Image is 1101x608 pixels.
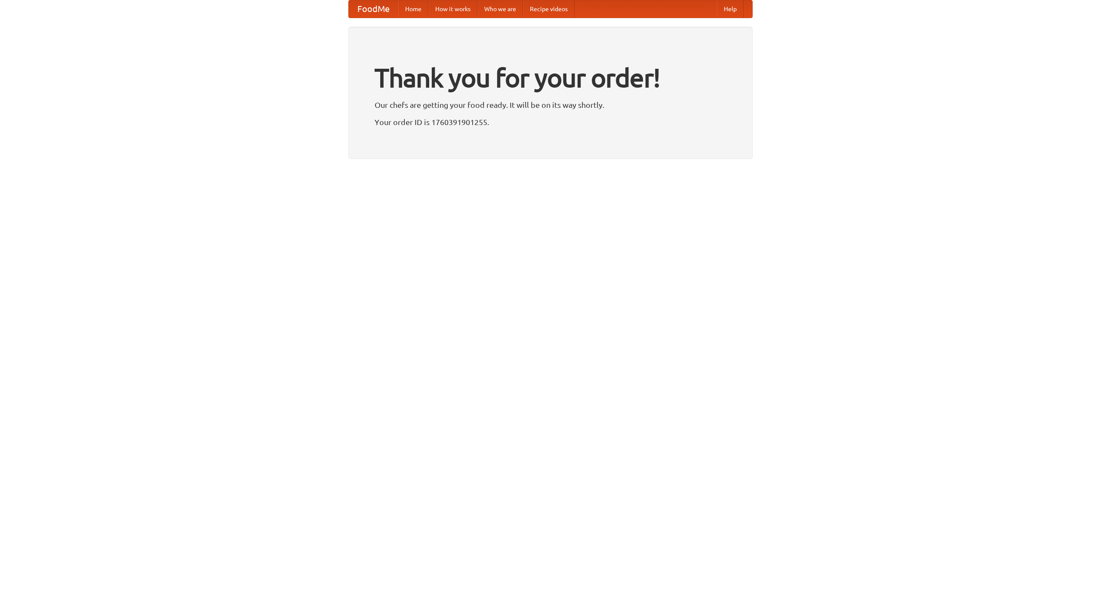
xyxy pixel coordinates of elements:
p: Our chefs are getting your food ready. It will be on its way shortly. [375,98,726,111]
a: Home [398,0,428,18]
a: Recipe videos [523,0,575,18]
a: Who we are [477,0,523,18]
a: How it works [428,0,477,18]
a: FoodMe [349,0,398,18]
p: Your order ID is 1760391901255. [375,116,726,128]
a: Help [717,0,744,18]
h1: Thank you for your order! [375,57,726,98]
